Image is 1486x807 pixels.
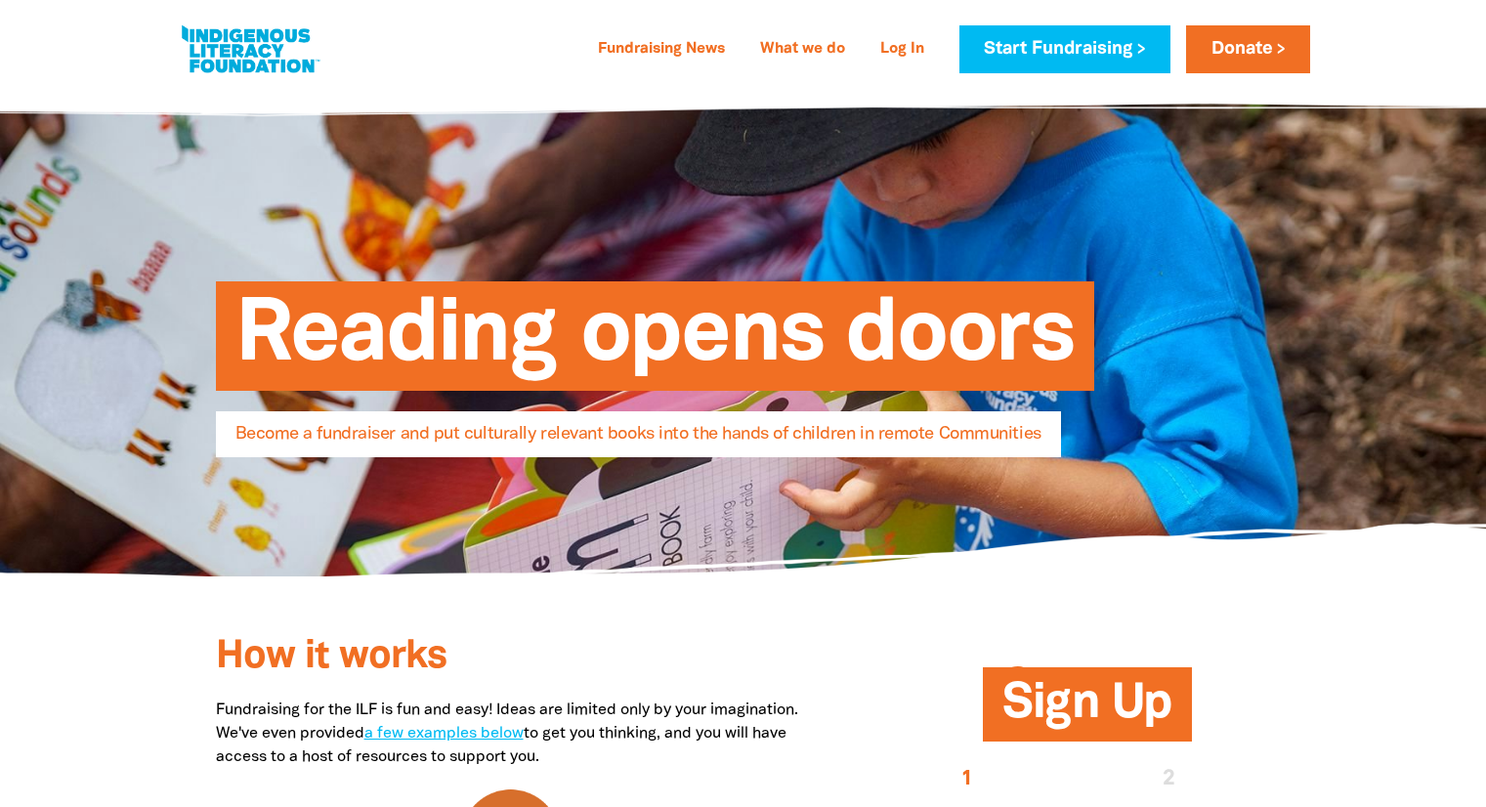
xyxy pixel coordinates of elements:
[869,34,936,65] a: Log In
[1002,682,1172,742] span: Sign Up
[1186,25,1309,73] a: Donate
[959,25,1170,73] a: Start Fundraising
[216,699,807,769] p: Fundraising for the ILF is fun and easy! Ideas are limited only by your imagination. We've even p...
[586,34,737,65] a: Fundraising News
[364,727,524,741] a: a few examples below
[216,639,446,675] span: How it works
[235,426,1041,457] span: Become a fundraiser and put culturally relevant books into the hands of children in remote Commun...
[748,34,857,65] a: What we do
[235,296,1075,391] span: Reading opens doors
